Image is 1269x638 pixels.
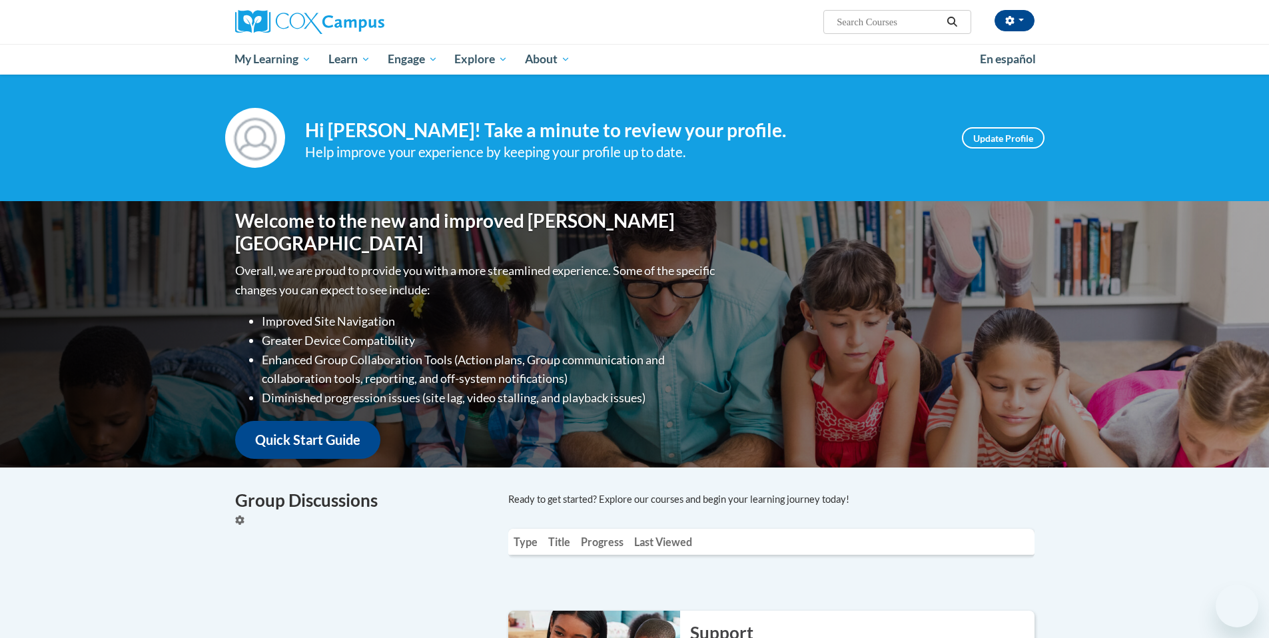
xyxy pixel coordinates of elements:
a: Update Profile [962,127,1045,149]
li: Diminished progression issues (site lag, video stalling, and playback issues) [262,388,718,408]
h4: Group Discussions [235,487,488,513]
a: Learn [320,44,379,75]
button: Search [942,14,962,30]
th: Last Viewed [629,529,697,555]
a: My Learning [226,44,320,75]
a: En español [971,45,1045,73]
span: Engage [388,51,438,67]
h1: Welcome to the new and improved [PERSON_NAME][GEOGRAPHIC_DATA] [235,210,718,254]
a: Quick Start Guide [235,421,380,459]
a: About [516,44,579,75]
img: Profile Image [225,108,285,168]
button: Account Settings [995,10,1035,31]
th: Title [543,529,576,555]
span: Explore [454,51,508,67]
a: Explore [446,44,516,75]
a: Cox Campus [235,10,488,34]
div: Help improve your experience by keeping your profile up to date. [305,141,942,163]
span: About [525,51,570,67]
span: En español [980,52,1036,66]
input: Search Courses [835,14,942,30]
iframe: Button to launch messaging window [1216,585,1258,627]
p: Overall, we are proud to provide you with a more streamlined experience. Some of the specific cha... [235,261,718,300]
a: Engage [379,44,446,75]
span: My Learning [234,51,311,67]
span: Learn [328,51,370,67]
li: Improved Site Navigation [262,312,718,331]
li: Enhanced Group Collaboration Tools (Action plans, Group communication and collaboration tools, re... [262,350,718,389]
div: Main menu [215,44,1055,75]
li: Greater Device Compatibility [262,331,718,350]
th: Type [508,529,543,555]
h4: Hi [PERSON_NAME]! Take a minute to review your profile. [305,119,942,142]
img: Cox Campus [235,10,384,34]
th: Progress [576,529,629,555]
